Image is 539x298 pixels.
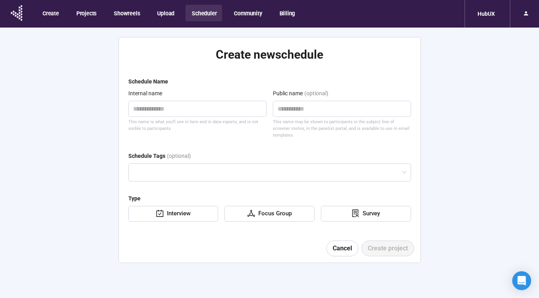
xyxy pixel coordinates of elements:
[304,89,328,101] div: (optional)
[128,194,141,203] div: Type
[151,5,180,21] button: Upload
[128,77,168,86] div: Schedule Name
[352,209,359,217] span: solution
[164,209,191,218] div: Interview
[128,89,162,98] div: Internal name
[70,5,102,21] button: Projects
[228,5,267,21] button: Community
[255,209,292,218] div: Focus Group
[361,241,414,256] button: Create project
[359,209,380,218] div: Survey
[107,5,145,21] button: Showreels
[473,6,500,21] div: HubUX
[128,47,411,62] h2: Create new schedule
[326,241,358,256] button: Cancel
[156,209,164,217] span: carry-out
[512,271,531,290] div: Open Intercom Messenger
[185,5,222,21] button: Scheduler
[273,5,301,21] button: Billing
[273,118,411,139] div: This name may be shown to participants in the subject line of screener invites, in the panelist p...
[368,243,408,253] span: Create project
[167,152,191,163] div: (optional)
[247,209,255,217] span: deployment-unit
[36,5,65,21] button: Create
[128,118,267,132] div: This name is what you'll see in here and in data exports, and is not visible to participants
[273,89,303,98] div: Public name
[128,152,165,160] div: Schedule Tags
[333,243,352,253] span: Cancel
